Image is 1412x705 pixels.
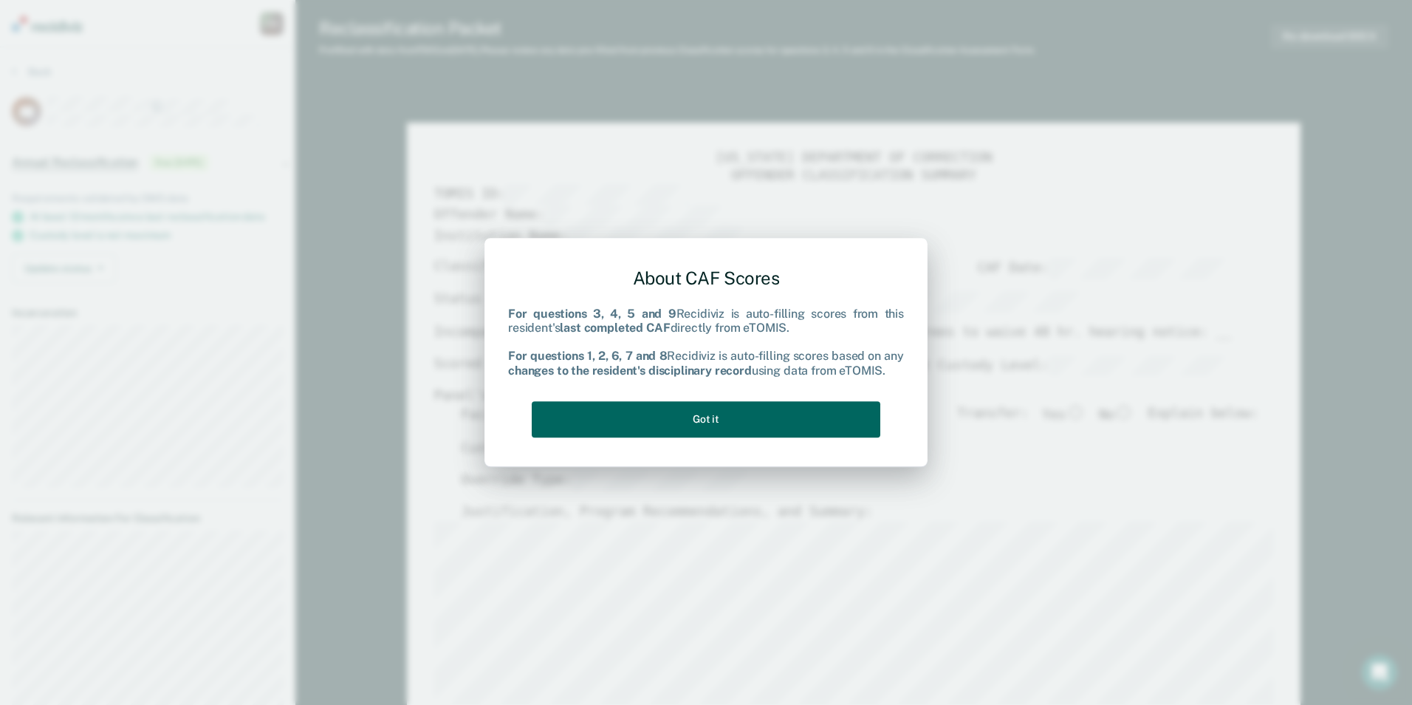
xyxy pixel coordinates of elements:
[508,307,676,321] b: For questions 3, 4, 5 and 9
[508,364,752,378] b: changes to the resident's disciplinary record
[508,256,904,301] div: About CAF Scores
[532,401,880,437] button: Got it
[508,350,667,364] b: For questions 1, 2, 6, 7 and 8
[508,307,904,378] div: Recidiviz is auto-filling scores from this resident's directly from eTOMIS. Recidiviz is auto-fil...
[560,321,670,335] b: last completed CAF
